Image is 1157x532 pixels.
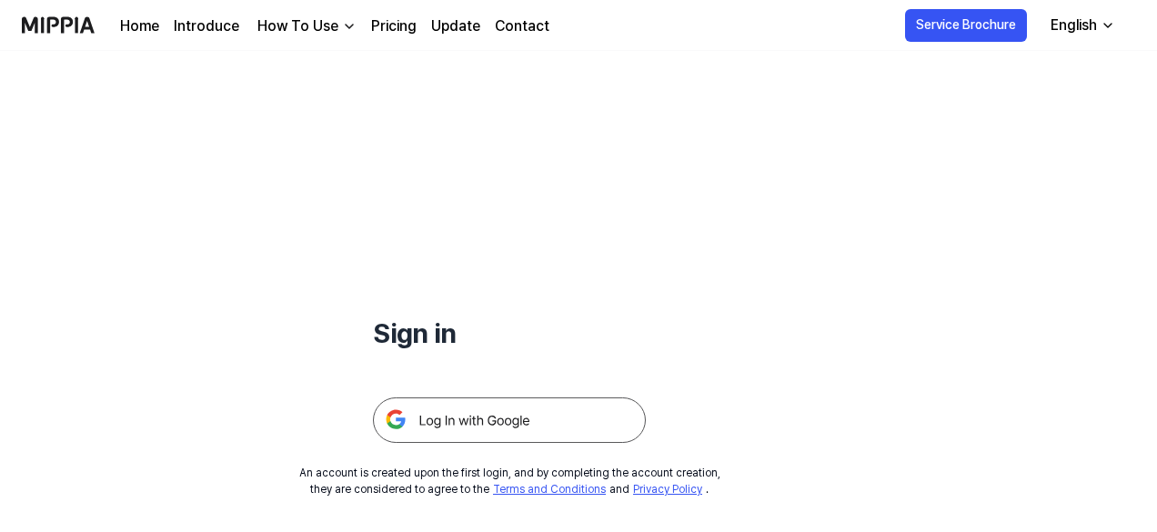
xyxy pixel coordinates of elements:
img: 구글 로그인 버튼 [373,397,646,443]
button: Service Brochure [905,9,1027,42]
a: Update [431,15,480,37]
a: Pricing [371,15,417,37]
a: Introduce [174,15,239,37]
a: Contact [495,15,549,37]
button: English [1036,7,1126,44]
button: How To Use [254,15,357,37]
a: Privacy Policy [633,483,702,496]
div: English [1047,15,1101,36]
div: How To Use [254,15,342,37]
img: down [342,19,357,34]
a: Home [120,15,159,37]
a: Terms and Conditions [493,483,606,496]
h1: Sign in [373,313,646,354]
div: An account is created upon the first login, and by completing the account creation, they are cons... [299,465,720,497]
